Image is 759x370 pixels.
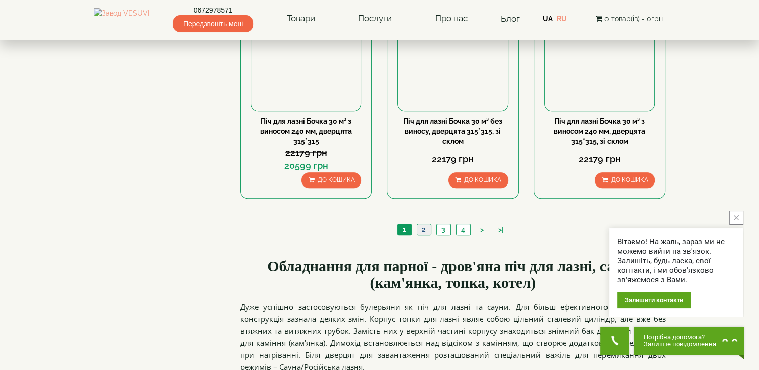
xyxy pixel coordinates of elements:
[729,211,743,225] button: close button
[592,13,665,24] button: 0 товар(ів) - 0грн
[448,172,508,188] button: До кошика
[557,15,567,23] a: RU
[94,8,149,29] img: Завод VESUVI
[260,117,352,145] a: Піч для лазні Бочка 30 м³ з виносом 240 мм, дверцята 315*315
[436,224,450,235] a: 3
[251,146,361,159] div: 22179 грн
[464,176,501,183] span: До кошика
[543,15,553,23] a: UA
[251,2,361,111] img: Піч для лазні Бочка 30 м³ з виносом 240 мм, дверцята 315*315
[425,7,477,30] a: Про нас
[634,327,744,355] button: Chat button
[604,15,662,23] span: 0 товар(ів) - 0грн
[554,117,645,145] a: Піч для лазні Бочка 30 м³ з виносом 240 мм, дверцята 315*315, зі склом
[403,225,406,233] span: 1
[493,225,509,235] a: >|
[277,7,325,30] a: Товари
[595,172,655,188] button: До кошика
[348,7,402,30] a: Послуги
[501,14,520,24] a: Блог
[173,15,253,32] span: Передзвоніть мені
[240,258,666,291] h2: Обладнання для парної - дров'яна піч для лазні, сауни (кам'янка, топка, котел)
[397,153,508,166] div: 22179 грн
[301,172,361,188] button: До кошика
[600,327,629,355] button: Get Call button
[544,153,655,166] div: 22179 грн
[417,224,431,235] a: 2
[611,176,648,183] span: До кошика
[251,159,361,172] div: 20599 грн
[545,2,654,111] img: Піч для лазні Бочка 30 м³ з виносом 240 мм, дверцята 315*315, зі склом
[403,117,502,145] a: Піч для лазні Бочка 30 м³ без виносу, дверцята 315*315, зі склом
[317,176,354,183] span: До кошика
[617,237,735,285] div: Вітаємо! На жаль, зараз ми не можемо вийти на зв'язок. Залишіть, будь ласка, свої контакти, і ми ...
[644,341,716,348] span: Залиште повідомлення
[398,2,507,111] img: Піч для лазні Бочка 30 м³ без виносу, дверцята 315*315, зі склом
[617,292,691,308] div: Залишити контакти
[456,224,470,235] a: 4
[475,225,489,235] a: >
[644,334,716,341] span: Потрібна допомога?
[173,5,253,15] a: 0672978571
